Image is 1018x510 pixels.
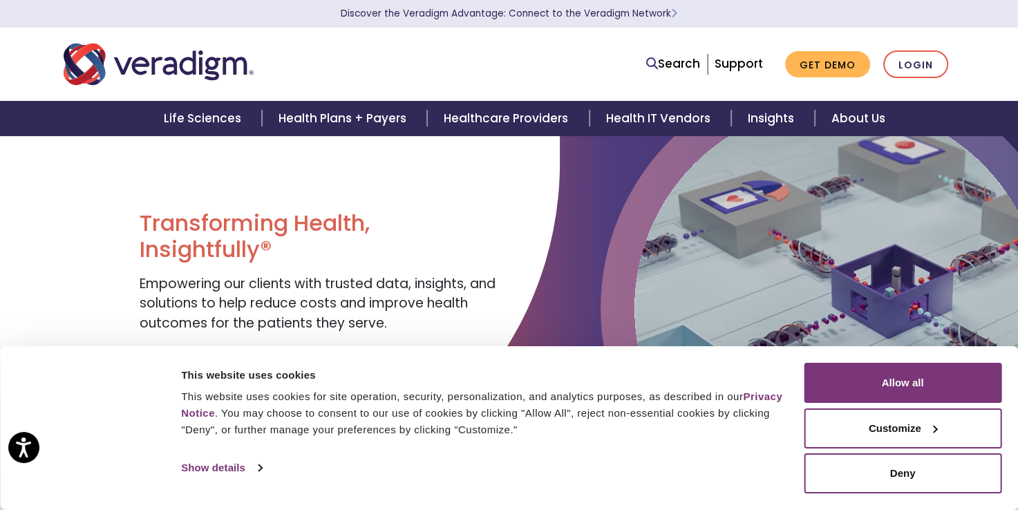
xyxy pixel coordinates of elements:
[341,7,677,20] a: Discover the Veradigm Advantage: Connect to the Veradigm NetworkLearn More
[815,101,902,136] a: About Us
[427,101,589,136] a: Healthcare Providers
[139,210,498,263] h1: Transforming Health, Insightfully®
[804,363,1001,403] button: Allow all
[181,457,261,478] a: Show details
[590,101,731,136] a: Health IT Vendors
[147,101,262,136] a: Life Sciences
[181,367,788,384] div: This website uses cookies
[804,408,1001,448] button: Customize
[753,411,1001,493] iframe: Drift Chat Widget
[181,388,788,438] div: This website uses cookies for site operation, security, personalization, and analytics purposes, ...
[262,101,427,136] a: Health Plans + Payers
[715,55,763,72] a: Support
[139,274,495,332] span: Empowering our clients with trusted data, insights, and solutions to help reduce costs and improv...
[64,41,254,87] img: Veradigm logo
[883,50,948,79] a: Login
[646,55,700,73] a: Search
[731,101,815,136] a: Insights
[671,7,677,20] span: Learn More
[785,51,870,78] a: Get Demo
